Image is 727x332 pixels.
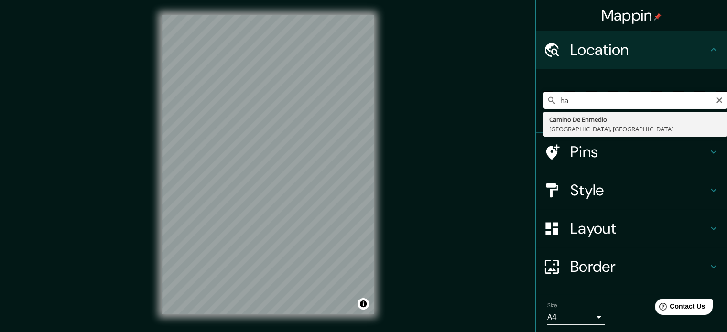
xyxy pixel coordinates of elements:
[549,124,721,134] div: [GEOGRAPHIC_DATA], [GEOGRAPHIC_DATA]
[654,13,662,21] img: pin-icon.png
[536,247,727,286] div: Border
[536,171,727,209] div: Style
[570,40,708,59] h4: Location
[162,15,374,314] canvas: Map
[549,115,721,124] div: Camino De Enmedio
[543,92,727,109] input: Pick your city or area
[570,181,708,200] h4: Style
[547,301,557,310] label: Size
[547,310,605,325] div: A4
[536,133,727,171] div: Pins
[570,219,708,238] h4: Layout
[570,142,708,161] h4: Pins
[570,257,708,276] h4: Border
[536,31,727,69] div: Location
[358,298,369,310] button: Toggle attribution
[716,95,723,104] button: Clear
[601,6,662,25] h4: Mappin
[642,295,716,321] iframe: Help widget launcher
[536,209,727,247] div: Layout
